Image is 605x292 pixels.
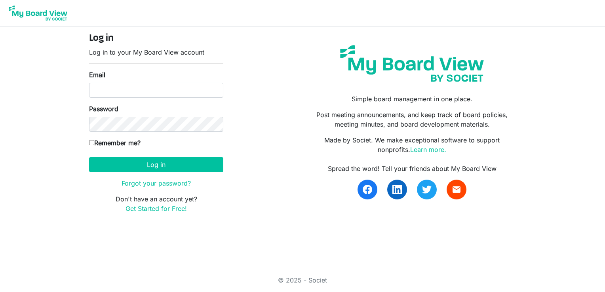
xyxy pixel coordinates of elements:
p: Made by Societ. We make exceptional software to support nonprofits. [308,135,516,154]
p: Simple board management in one place. [308,94,516,104]
label: Remember me? [89,138,141,148]
input: Remember me? [89,140,94,145]
p: Post meeting announcements, and keep track of board policies, meeting minutes, and board developm... [308,110,516,129]
a: Forgot your password? [122,179,191,187]
div: Spread the word! Tell your friends about My Board View [308,164,516,173]
p: Log in to your My Board View account [89,47,223,57]
span: email [452,185,461,194]
img: my-board-view-societ.svg [334,39,490,88]
a: Get Started for Free! [126,205,187,212]
h4: Log in [89,33,223,44]
a: Learn more. [410,146,446,154]
img: My Board View Logo [6,3,70,23]
img: twitter.svg [422,185,432,194]
button: Log in [89,157,223,172]
img: linkedin.svg [392,185,402,194]
label: Email [89,70,105,80]
img: facebook.svg [363,185,372,194]
p: Don't have an account yet? [89,194,223,213]
a: email [447,180,466,199]
a: © 2025 - Societ [278,276,327,284]
label: Password [89,104,118,114]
